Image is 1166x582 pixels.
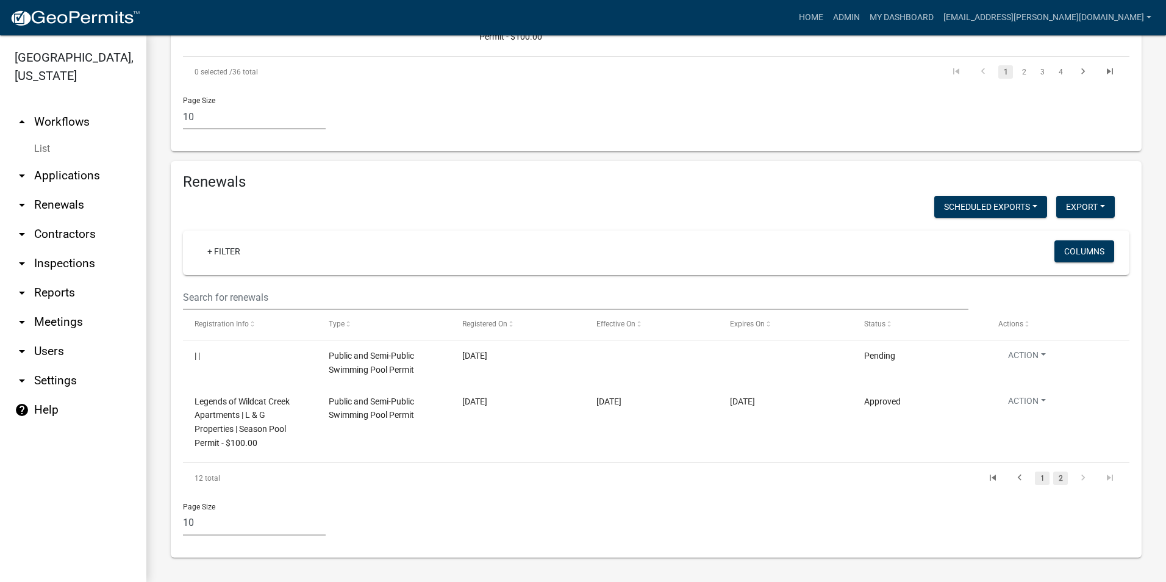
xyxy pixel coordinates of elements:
div: 12 total [183,463,370,494]
span: 8/8/2025 [462,397,487,406]
span: Actions [998,320,1023,328]
a: 3 [1035,65,1050,79]
span: Effective On [596,320,635,328]
datatable-header-cell: Registered On [451,310,585,339]
datatable-header-cell: Effective On [585,310,719,339]
span: Expires On [730,320,765,328]
span: Public and Semi-Public Swimming Pool Permit [329,397,414,420]
span: Legends of Wildcat Creek Apartments | L & G Properties | Season Pool Permit - $100.00 [195,397,290,448]
a: go to next page [1071,472,1095,485]
li: page 2 [1015,62,1033,82]
datatable-header-cell: Type [317,310,451,339]
span: Public and Semi-Public Swimming Pool Permit [329,351,414,375]
a: My Dashboard [865,6,939,29]
a: 2 [1017,65,1031,79]
li: page 3 [1033,62,1051,82]
a: go to previous page [1008,472,1031,485]
i: arrow_drop_down [15,373,29,388]
i: arrow_drop_down [15,315,29,329]
li: page 4 [1051,62,1070,82]
i: arrow_drop_up [15,115,29,129]
button: Action [998,395,1056,412]
h4: Renewals [183,173,1129,191]
a: go to last page [1098,472,1121,485]
i: arrow_drop_down [15,168,29,183]
a: 4 [1053,65,1068,79]
button: Action [998,349,1056,367]
datatable-header-cell: Registration Info [183,310,317,339]
i: arrow_drop_down [15,344,29,359]
span: Type [329,320,345,328]
span: 5/1/2025 [596,397,621,406]
div: 36 total [183,57,557,87]
i: arrow_drop_down [15,286,29,300]
li: page 1 [1033,468,1051,489]
a: + Filter [198,240,250,262]
datatable-header-cell: Expires On [718,310,853,339]
a: go to first page [981,472,1004,485]
span: Registered On [462,320,507,328]
a: Admin [828,6,865,29]
a: go to previous page [971,65,995,79]
a: go to first page [945,65,968,79]
a: go to next page [1071,65,1095,79]
i: help [15,403,29,417]
span: 8/8/2025 [462,351,487,361]
a: Home [794,6,828,29]
span: 0 selected / [195,68,232,76]
button: Scheduled Exports [934,196,1047,218]
li: page 2 [1051,468,1070,489]
input: Search for renewals [183,285,968,310]
i: arrow_drop_down [15,227,29,242]
button: Export [1056,196,1115,218]
li: page 1 [996,62,1015,82]
i: arrow_drop_down [15,198,29,212]
datatable-header-cell: Actions [986,310,1120,339]
datatable-header-cell: Status [853,310,987,339]
i: arrow_drop_down [15,256,29,271]
a: 1 [1035,472,1050,485]
a: go to last page [1098,65,1121,79]
a: 1 [998,65,1013,79]
span: Registration Info [195,320,249,328]
span: Pending [864,351,895,361]
span: Status [864,320,885,328]
span: Approved [864,397,901,406]
a: [EMAIL_ADDRESS][PERSON_NAME][DOMAIN_NAME] [939,6,1156,29]
button: Columns [1054,240,1114,262]
span: 10/28/2025 [730,397,755,406]
a: 2 [1053,472,1068,485]
span: | | [195,351,200,361]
